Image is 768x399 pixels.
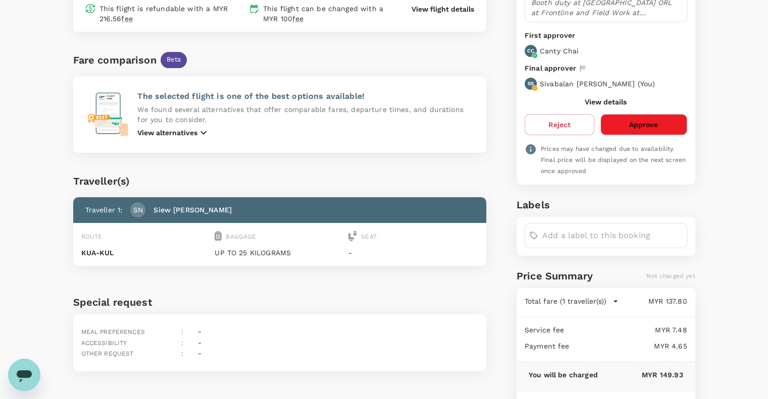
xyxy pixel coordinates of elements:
span: Other request [81,350,134,357]
p: This flight is refundable with a MYR 216.56 [99,4,245,24]
button: View details [585,98,627,106]
span: Route [81,233,103,240]
div: Fare comparison [73,52,157,68]
div: - [194,333,201,349]
span: Accessibility [81,339,127,347]
span: fee [121,15,132,23]
p: Service fee [525,325,565,335]
p: Canty Chai [540,46,579,56]
button: Reject [525,114,594,135]
p: CC [527,47,534,54]
button: View flight details [412,4,474,14]
span: Prices may have changed due to availability. Final price will be displayed on the next screen onc... [541,145,686,175]
p: MYR 149.93 [598,370,683,380]
span: : [181,328,183,335]
iframe: Button to launch messaging window [8,359,40,391]
div: - [194,344,201,359]
p: Sivabalan [PERSON_NAME] ( You ) [540,79,655,89]
span: Seat [361,233,377,240]
p: SN [133,205,143,215]
span: : [181,350,183,357]
p: Siew [PERSON_NAME] [153,205,232,215]
span: fee [292,15,303,23]
img: baggage-icon [215,231,222,241]
p: First approver [525,30,687,41]
p: Traveller 1 : [85,205,123,215]
input: Add a label to this booking [542,227,683,244]
p: You will be charged [529,370,598,380]
span: Not charged yet [646,272,695,279]
p: MYR 4.65 [570,341,687,351]
span: Baggage [226,233,256,240]
button: Approve [600,114,687,135]
p: MYR 137.80 [619,296,687,306]
p: Payment fee [525,341,570,351]
span: Beta [161,55,187,65]
p: Total fare (1 traveller(s)) [525,296,606,306]
h6: Special request [73,294,487,310]
span: : [181,339,183,347]
span: Meal preferences [81,328,145,335]
p: Final approver [525,63,576,74]
p: MYR 7.48 [565,325,687,335]
p: SS [528,80,534,87]
h6: Labels [517,197,695,213]
h6: Price Summary [517,268,593,284]
p: - [348,248,478,258]
p: UP TO 25 KILOGRAMS [215,248,344,258]
div: Traveller(s) [73,173,487,189]
p: KUA - KUL [81,248,211,258]
button: Total fare (1 traveller(s)) [525,296,619,306]
img: seat-icon [348,231,357,241]
button: View alternatives [137,127,210,139]
p: This flight can be changed with a MYR 100 [263,4,392,24]
p: View alternatives [137,128,197,138]
p: The selected flight is one of the best options available! [137,90,474,102]
div: - [194,322,201,337]
p: We found several alternatives that offer comparable fares, departure times, and durations for you... [137,104,474,125]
